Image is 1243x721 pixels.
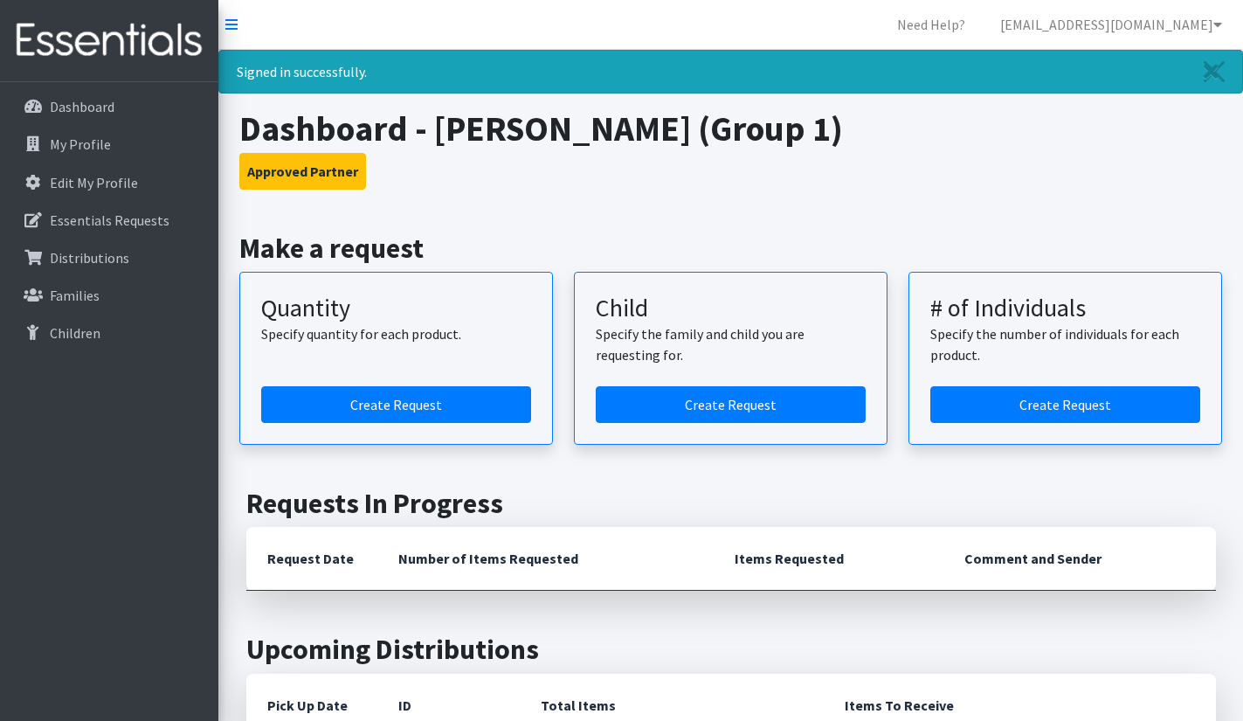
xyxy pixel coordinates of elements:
a: Create a request by quantity [261,386,531,423]
p: Dashboard [50,98,114,115]
a: Children [7,315,211,350]
p: My Profile [50,135,111,153]
a: Dashboard [7,89,211,124]
h3: # of Individuals [930,294,1200,323]
h3: Child [596,294,866,323]
th: Request Date [246,527,377,591]
a: Create a request by number of individuals [930,386,1200,423]
p: Distributions [50,249,129,267]
a: Distributions [7,240,211,275]
a: Need Help? [883,7,979,42]
h3: Quantity [261,294,531,323]
img: HumanEssentials [7,11,211,70]
th: Items Requested [714,527,943,591]
p: Families [50,287,100,304]
p: Edit My Profile [50,174,138,191]
h2: Requests In Progress [246,487,1216,520]
button: Approved Partner [239,153,366,190]
p: Specify the number of individuals for each product. [930,323,1200,365]
a: [EMAIL_ADDRESS][DOMAIN_NAME] [986,7,1236,42]
a: Essentials Requests [7,203,211,238]
th: Number of Items Requested [377,527,715,591]
p: Specify the family and child you are requesting for. [596,323,866,365]
th: Comment and Sender [943,527,1215,591]
h2: Upcoming Distributions [246,633,1216,666]
a: Close [1186,51,1242,93]
a: Create a request for a child or family [596,386,866,423]
a: Families [7,278,211,313]
p: Essentials Requests [50,211,169,229]
h2: Make a request [239,232,1222,265]
a: My Profile [7,127,211,162]
div: Signed in successfully. [218,50,1243,94]
a: Edit My Profile [7,165,211,200]
h1: Dashboard - [PERSON_NAME] (Group 1) [239,107,1222,149]
p: Specify quantity for each product. [261,323,531,344]
p: Children [50,324,100,342]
